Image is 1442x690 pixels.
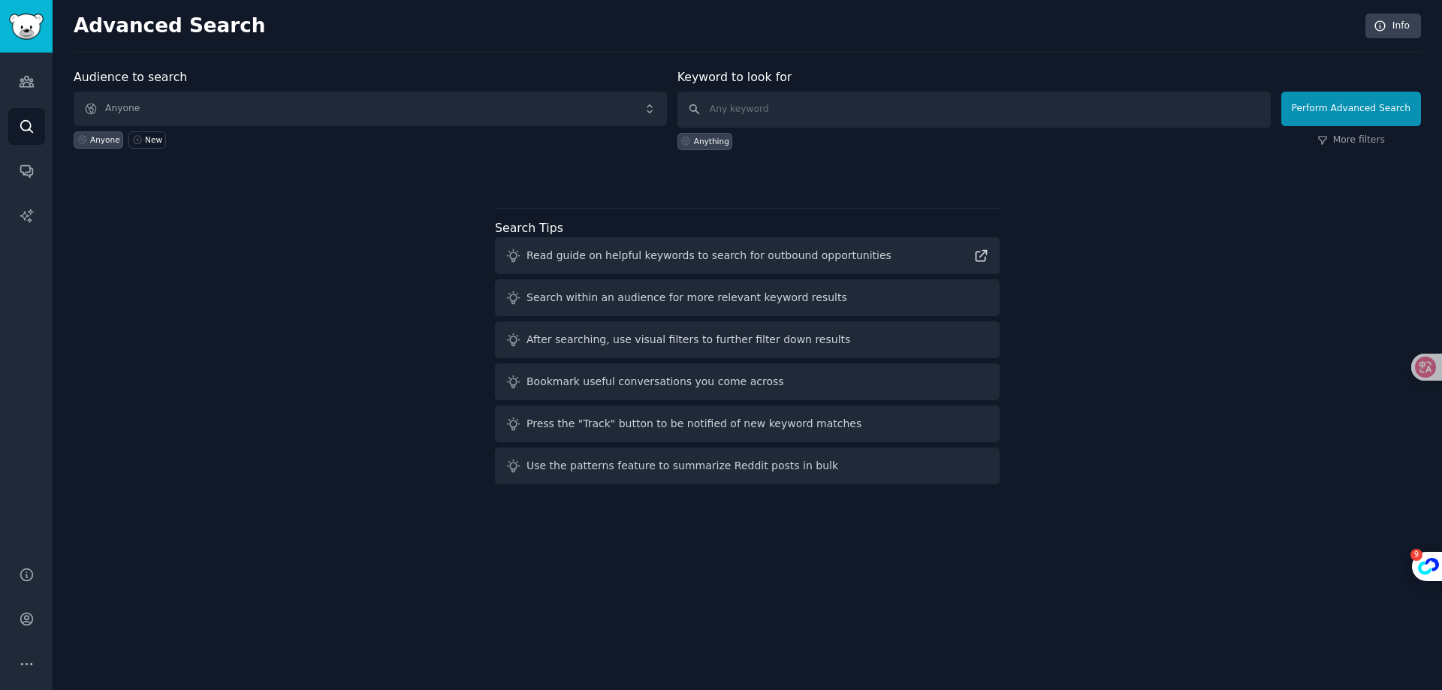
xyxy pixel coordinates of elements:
[526,374,784,390] div: Bookmark useful conversations you come across
[74,14,1357,38] h2: Advanced Search
[694,136,729,146] div: Anything
[526,248,891,264] div: Read guide on helpful keywords to search for outbound opportunities
[1365,14,1421,39] a: Info
[1281,92,1421,126] button: Perform Advanced Search
[74,70,187,84] label: Audience to search
[9,14,44,40] img: GummySearch logo
[495,221,563,235] label: Search Tips
[526,416,861,432] div: Press the "Track" button to be notified of new keyword matches
[74,92,667,126] button: Anyone
[677,92,1271,128] input: Any keyword
[128,131,165,149] a: New
[526,332,850,348] div: After searching, use visual filters to further filter down results
[90,134,120,145] div: Anyone
[526,458,838,474] div: Use the patterns feature to summarize Reddit posts in bulk
[677,70,792,84] label: Keyword to look for
[526,290,847,306] div: Search within an audience for more relevant keyword results
[145,134,162,145] div: New
[1317,134,1385,147] a: More filters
